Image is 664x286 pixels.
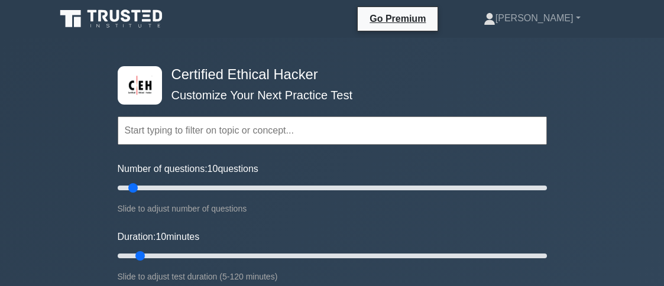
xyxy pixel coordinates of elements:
[156,232,166,242] span: 10
[118,162,258,176] label: Number of questions: questions
[208,164,218,174] span: 10
[118,269,547,284] div: Slide to adjust test duration (5-120 minutes)
[118,230,200,244] label: Duration: minutes
[455,6,609,30] a: [PERSON_NAME]
[362,11,433,26] a: Go Premium
[118,116,547,145] input: Start typing to filter on topic or concept...
[118,201,547,216] div: Slide to adjust number of questions
[167,66,489,83] h4: Certified Ethical Hacker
